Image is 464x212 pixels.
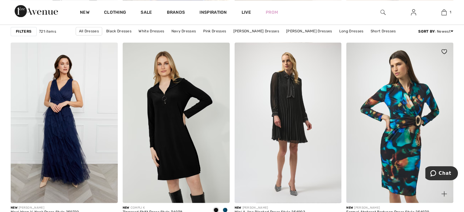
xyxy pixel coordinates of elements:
img: Maxi Wrap V-Neck Dress Style 259722. Navy [11,42,118,203]
img: My Bag [441,9,447,16]
a: All Dresses [76,27,102,35]
span: 721 items [39,29,56,34]
div: [PERSON_NAME] [11,205,79,210]
span: New [11,206,17,209]
img: My Info [411,9,416,16]
img: Zippered Shift Dress Style 34038. Black [123,42,230,203]
a: Pink Dresses [200,27,229,35]
a: Prom [266,9,278,16]
img: search the website [380,9,386,16]
iframe: Opens a widget where you can chat to one of our agents [425,166,458,181]
img: heart_black_full.svg [441,49,447,54]
a: Formal Abstract Bodycon Dress Style 254070. Black/Multi [346,42,453,203]
a: Navy Dresses [168,27,199,35]
strong: Filters [16,29,31,34]
a: Live [242,9,251,16]
a: Long Dresses [336,27,367,35]
div: COMPLI K [123,205,183,210]
a: Sale [141,10,152,16]
a: [PERSON_NAME] Dresses [230,27,282,35]
a: Short Dresses [368,27,399,35]
a: Black Dresses [103,27,135,35]
span: New [123,206,129,209]
span: New [346,206,353,209]
div: [PERSON_NAME] [235,205,305,210]
a: New [80,10,89,16]
span: 1 [450,9,451,15]
img: Mini A-line Pleated Dress Style 254902. Black [235,42,342,203]
div: : Newest [418,29,453,34]
span: New [235,206,241,209]
img: 1ère Avenue [15,5,58,17]
img: plus_v2.svg [441,191,447,196]
strong: Sort By [418,29,435,34]
a: Sign In [406,9,421,16]
a: 1 [429,9,459,16]
a: Brands [167,10,185,16]
a: Clothing [104,10,126,16]
a: [PERSON_NAME] Dresses [283,27,335,35]
a: White Dresses [135,27,167,35]
div: [PERSON_NAME] [346,205,429,210]
span: Inspiration [200,10,227,16]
